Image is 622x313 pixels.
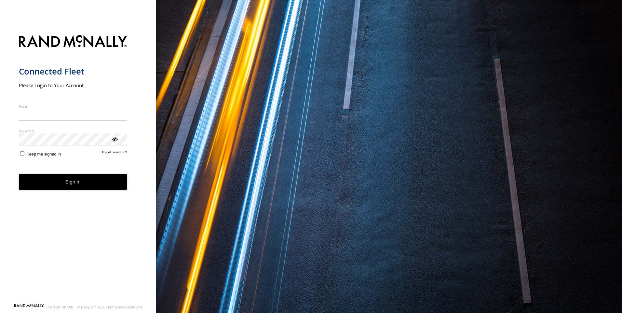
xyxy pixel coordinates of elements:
[19,31,138,303] form: main
[111,136,118,142] div: ViewPassword
[20,151,24,156] input: Keep me signed in
[19,104,127,109] label: Email
[19,82,127,88] h2: Please Login to Your Account
[19,174,127,190] button: Sign in
[48,305,73,309] div: Version: 307.00
[102,150,127,156] a: Forgot password?
[19,34,127,50] img: Rand McNally
[77,305,142,309] div: © Copyright 2025 -
[26,152,61,156] span: Keep me signed in
[108,305,142,309] a: Terms and Conditions
[19,66,127,77] h1: Connected Fleet
[14,304,44,310] a: Visit our Website
[19,129,127,133] label: Password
